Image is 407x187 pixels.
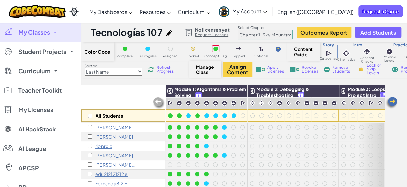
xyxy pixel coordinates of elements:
[359,100,365,106] img: IconCinematic.svg
[148,67,154,72] img: IconReload.svg
[350,100,356,106] img: IconInteractive.svg
[91,26,163,38] h1: Tecnologías 107
[377,100,383,106] img: IconCinematic.svg
[232,8,267,15] span: My Account
[274,3,357,20] a: English ([GEOGRAPHIC_DATA])
[386,48,392,55] img: IconPracticeLevel.svg
[89,8,127,15] span: My Dashboards
[259,47,263,52] img: IconOptionalLevel.svg
[204,100,209,106] img: IconPracticeLevel.svg
[341,100,347,106] img: IconCinematic.svg
[95,181,127,186] p: Fernanda812 F
[186,100,191,106] img: IconPracticeLevel.svg
[254,54,268,58] span: Optional
[18,88,62,93] span: Teacher Toolkit
[95,125,136,130] p: Ethan ssandro A
[136,3,174,20] a: Resources
[276,47,281,52] img: IconHint.svg
[326,50,333,57] img: IconCutscene.svg
[294,47,313,57] span: Content Guide
[96,113,123,118] p: All Students
[219,6,229,17] img: avatar
[368,100,375,106] img: IconCutscene.svg
[153,97,165,109] img: Arrow_Left_Inactive.png
[95,143,112,149] p: riopro b
[166,30,172,36] img: iconPencil.svg
[18,29,50,35] span: My Classes
[163,54,178,58] span: Assigned
[232,54,245,58] span: Skipped
[355,56,378,63] span: Concept Checks
[342,49,351,58] img: IconCinematic.svg
[18,49,66,55] span: Student Projects
[362,47,371,56] img: IconInteractive.svg
[357,66,364,72] img: IconLock.svg
[236,47,241,50] img: IconSkippedLevel.svg
[320,57,337,60] span: Cutscenes
[9,5,66,18] img: CodeCombat logo
[213,100,218,106] img: IconPracticeLevel.svg
[367,63,386,75] span: Lock or Skip Levels
[215,1,270,22] a: My Account
[231,100,236,106] img: IconPracticeLevel.svg
[277,100,282,106] img: IconPracticeLevel.svg
[295,100,301,106] img: IconInteractive.svg
[324,67,330,72] img: IconRemoveStudents.svg
[156,66,176,73] span: Refresh Progress
[337,58,355,61] span: Cinematics
[95,162,136,167] p: Camille Resendiz C
[379,55,400,62] span: Practice Levels
[240,100,246,106] img: IconCutscene.svg
[380,92,386,99] img: IconUnlockWithCall.svg
[18,146,46,151] span: AI League
[238,25,293,30] label: Select Chapter
[337,42,379,47] h3: Intro
[360,30,396,35] span: Add Students
[195,100,200,106] img: IconPracticeLevel.svg
[95,134,133,139] p: kenzo matias A
[95,171,128,177] p: edu212121212 e
[69,7,79,16] img: Ozaria
[267,66,284,73] span: Apply Licenses
[177,8,204,15] span: Curriculum
[304,100,310,106] img: IconPracticeLevel.svg
[174,86,246,98] span: Module 1: Algorithms & Problem Solving
[187,54,199,58] span: Locked
[223,62,252,77] button: Assign Content
[267,100,274,106] img: IconCinematic.svg
[392,67,398,72] img: IconReset.svg
[139,54,157,58] span: In Progress
[313,100,319,106] img: IconPracticeLevel.svg
[302,66,318,73] span: Revoke Licenses
[204,54,227,58] span: Concept Flag
[174,3,213,20] a: Curriculum
[222,100,227,106] img: IconPracticeLevel.svg
[139,8,165,15] span: Resources
[117,54,133,58] span: complete
[18,107,53,113] span: My Licenses
[289,67,299,72] img: IconLicenseRevoke.svg
[176,100,182,106] img: IconPracticeLevel.svg
[95,153,133,158] p: Patricio c
[195,27,229,32] span: No licenses yet
[18,68,51,74] span: Curriculum
[277,8,354,15] span: English ([GEOGRAPHIC_DATA])
[322,100,328,106] img: IconPracticeLevel.svg
[297,27,351,38] button: Outcomes Report
[85,49,110,54] span: Color Code
[195,32,229,37] a: Request Licenses
[196,64,215,75] span: Manage Class
[168,100,174,106] img: IconCutscene.svg
[358,5,403,17] a: Request a Quote
[85,63,142,68] label: Sort by
[332,66,352,73] span: Remove Students
[18,126,56,132] span: AI HackStack
[256,86,309,98] span: Module 2: Debugging & Troubleshooting
[258,100,265,106] img: IconInteractive.svg
[286,100,292,106] img: IconCinematic.svg
[196,92,201,99] img: IconFreeLevelv2.svg
[255,67,265,72] img: IconLicenseApply.svg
